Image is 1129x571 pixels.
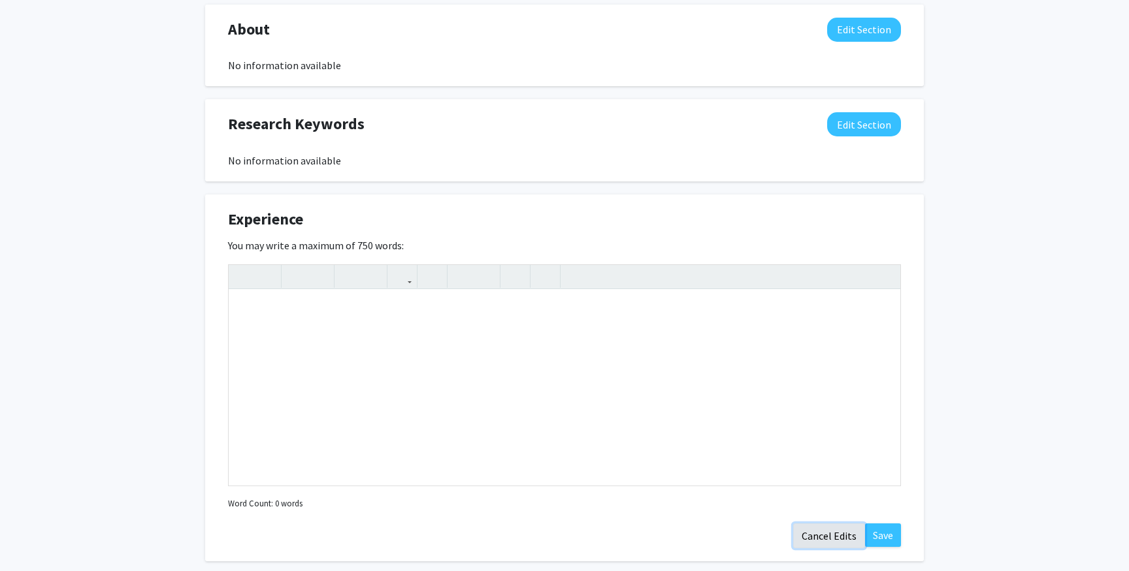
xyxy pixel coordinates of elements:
button: Insert Image [421,265,444,288]
div: No information available [228,57,901,73]
button: Unordered list [451,265,474,288]
span: Research Keywords [228,112,365,136]
button: Emphasis (Ctrl + I) [308,265,331,288]
button: Edit Research Keywords [827,112,901,136]
button: Strong (Ctrl + B) [285,265,308,288]
button: Save [865,523,901,547]
div: Note to users with screen readers: Please deactivate our accessibility plugin for this page as it... [229,290,900,486]
button: Cancel Edits [793,523,865,548]
button: Insert horizontal rule [534,265,557,288]
button: Fullscreen [874,265,897,288]
button: Redo (Ctrl + Y) [255,265,278,288]
span: About [228,18,270,41]
button: Remove format [504,265,527,288]
small: Word Count: 0 words [228,497,303,510]
label: You may write a maximum of 750 words: [228,238,404,253]
button: Undo (Ctrl + Z) [232,265,255,288]
button: Subscript [361,265,384,288]
button: Edit About [827,18,901,42]
button: Link [391,265,414,288]
div: No information available [228,153,901,168]
button: Ordered list [474,265,497,288]
span: Experience [228,208,303,231]
button: Superscript [338,265,361,288]
iframe: Chat [10,512,56,561]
